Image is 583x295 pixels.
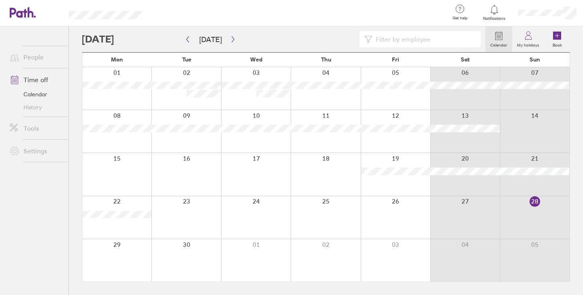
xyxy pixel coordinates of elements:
span: Mon [111,56,123,63]
span: Wed [250,56,262,63]
a: Calendar [485,26,512,52]
a: Tools [3,120,68,136]
span: Fri [392,56,399,63]
span: Thu [321,56,331,63]
span: Notifications [481,16,508,21]
a: Calendar [3,88,68,101]
input: Filter by employee [372,32,476,47]
span: Get help [447,16,473,21]
a: Time off [3,72,68,88]
label: Calendar [485,40,512,48]
a: My holidays [512,26,544,52]
span: Tue [182,56,191,63]
span: Sat [461,56,470,63]
label: My holidays [512,40,544,48]
a: Settings [3,143,68,159]
a: Notifications [481,4,508,21]
a: Book [544,26,570,52]
a: History [3,101,68,114]
button: [DATE] [193,33,228,46]
label: Book [548,40,567,48]
a: People [3,49,68,65]
span: Sun [530,56,540,63]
